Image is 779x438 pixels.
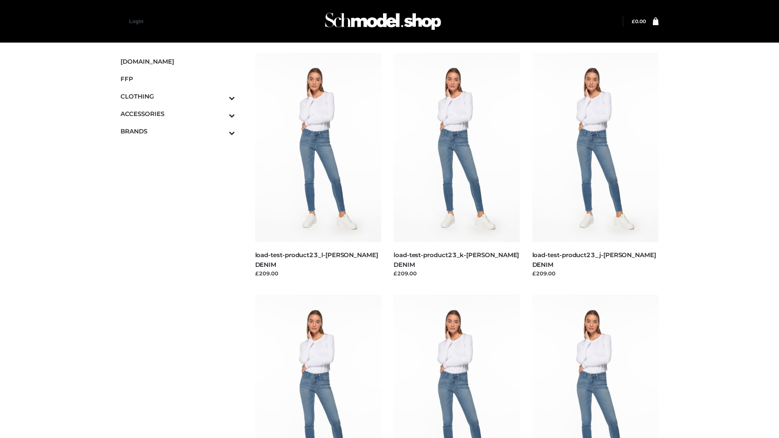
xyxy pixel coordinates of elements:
a: FFP [121,70,235,88]
a: ACCESSORIESToggle Submenu [121,105,235,122]
a: load-test-product23_j-[PERSON_NAME] DENIM [532,251,656,268]
span: [DOMAIN_NAME] [121,57,235,66]
a: [DOMAIN_NAME] [121,53,235,70]
a: load-test-product23_l-[PERSON_NAME] DENIM [255,251,378,268]
button: Toggle Submenu [207,122,235,140]
button: Toggle Submenu [207,105,235,122]
div: £209.00 [255,269,382,277]
a: load-test-product23_k-[PERSON_NAME] DENIM [394,251,519,268]
a: Login [129,18,143,24]
a: CLOTHINGToggle Submenu [121,88,235,105]
span: ACCESSORIES [121,109,235,118]
div: £209.00 [532,269,659,277]
img: Schmodel Admin 964 [322,5,444,37]
span: BRANDS [121,127,235,136]
a: BRANDSToggle Submenu [121,122,235,140]
button: Toggle Submenu [207,88,235,105]
div: £209.00 [394,269,520,277]
span: FFP [121,74,235,84]
a: £0.00 [632,18,646,24]
bdi: 0.00 [632,18,646,24]
span: £ [632,18,635,24]
span: CLOTHING [121,92,235,101]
